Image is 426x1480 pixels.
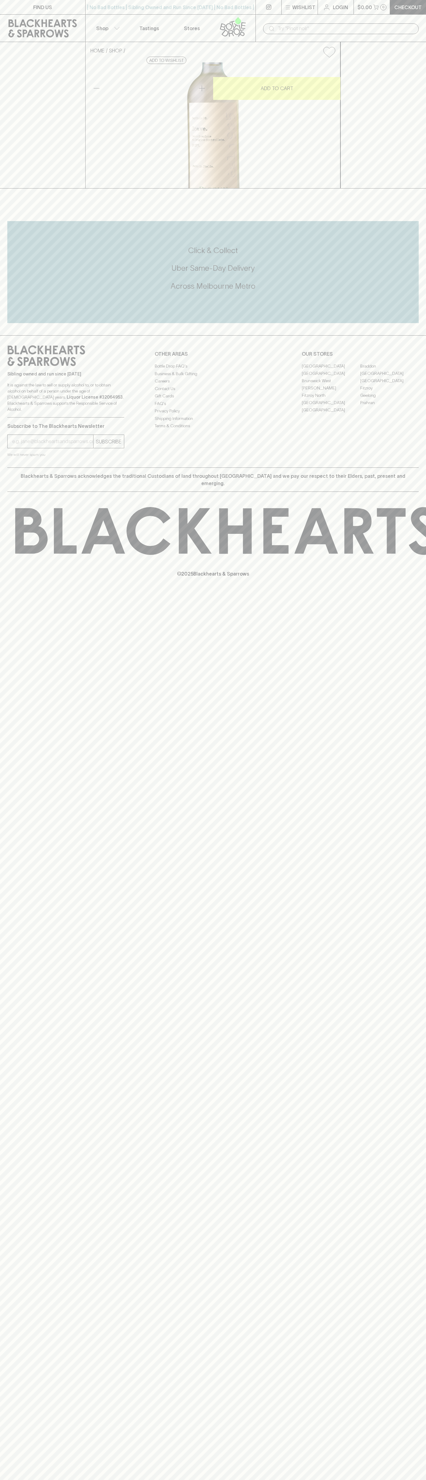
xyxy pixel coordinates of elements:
p: Sibling owned and run since [DATE] [7,371,124,377]
a: Fitzroy North [302,392,360,399]
h5: Across Melbourne Metro [7,281,419,291]
a: Bottle Drop FAQ's [155,363,272,370]
a: [GEOGRAPHIC_DATA] [302,362,360,370]
a: Careers [155,378,272,385]
a: Geelong [360,392,419,399]
a: Shipping Information [155,415,272,422]
button: ADD TO CART [213,77,340,100]
a: Terms & Conditions [155,422,272,430]
div: Call to action block [7,221,419,323]
p: Stores [184,25,200,32]
p: SUBSCRIBE [96,438,121,445]
a: Contact Us [155,385,272,392]
input: Try "Pinot noir" [278,24,414,33]
p: FIND US [33,4,52,11]
a: Stores [171,15,213,42]
h5: Uber Same-Day Delivery [7,263,419,273]
a: Gift Cards [155,393,272,400]
p: Shop [96,25,108,32]
a: Brunswick West [302,377,360,384]
strong: Liquor License #32064953 [67,395,123,400]
a: Privacy Policy [155,407,272,415]
a: Braddon [360,362,419,370]
a: FAQ's [155,400,272,407]
img: 39742.png [86,62,340,188]
button: Add to wishlist [321,44,338,60]
a: [GEOGRAPHIC_DATA] [302,399,360,406]
p: Blackhearts & Sparrows acknowledges the traditional Custodians of land throughout [GEOGRAPHIC_DAT... [12,472,414,487]
p: We will never spam you [7,452,124,458]
p: Login [333,4,348,11]
a: Prahran [360,399,419,406]
p: ADD TO CART [261,85,293,92]
a: Business & Bulk Gifting [155,370,272,377]
p: 0 [382,5,385,9]
a: [GEOGRAPHIC_DATA] [302,370,360,377]
a: SHOP [109,48,122,53]
p: Wishlist [292,4,315,11]
a: [PERSON_NAME] [302,384,360,392]
a: [GEOGRAPHIC_DATA] [360,377,419,384]
p: $0.00 [357,4,372,11]
p: Subscribe to The Blackhearts Newsletter [7,422,124,430]
button: Shop [86,15,128,42]
h5: Click & Collect [7,245,419,255]
p: OUR STORES [302,350,419,358]
a: [GEOGRAPHIC_DATA] [360,370,419,377]
p: Tastings [139,25,159,32]
a: Fitzroy [360,384,419,392]
input: e.g. jane@blackheartsandsparrows.com.au [12,437,93,446]
a: [GEOGRAPHIC_DATA] [302,406,360,414]
button: SUBSCRIBE [93,435,124,448]
p: It is against the law to sell or supply alcohol to, or to obtain alcohol on behalf of a person un... [7,382,124,412]
a: HOME [90,48,104,53]
button: Add to wishlist [146,57,186,64]
a: Tastings [128,15,171,42]
p: Checkout [394,4,422,11]
p: OTHER AREAS [155,350,272,358]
